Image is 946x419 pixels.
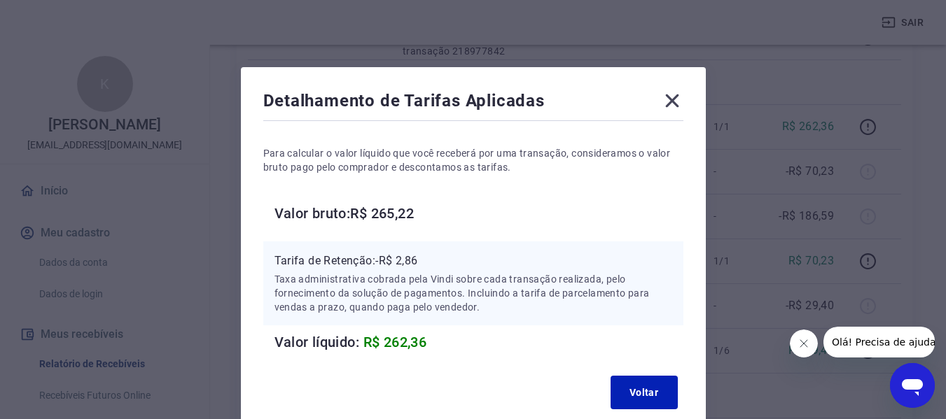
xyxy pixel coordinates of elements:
[790,329,818,357] iframe: Fechar mensagem
[274,272,672,314] p: Taxa administrativa cobrada pela Vindi sobre cada transação realizada, pelo fornecimento da soluç...
[890,363,935,408] iframe: Botão para abrir a janela de mensagens
[274,331,683,353] h6: Valor líquido:
[263,146,683,174] p: Para calcular o valor líquido que você receberá por uma transação, consideramos o valor bruto pag...
[823,327,935,357] iframe: Mensagem da empresa
[8,10,118,21] span: Olá! Precisa de ajuda?
[611,376,678,409] button: Voltar
[274,253,672,269] p: Tarifa de Retenção: -R$ 2,86
[363,334,427,350] span: R$ 262,36
[274,202,683,225] h6: Valor bruto: R$ 265,22
[263,90,683,118] div: Detalhamento de Tarifas Aplicadas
